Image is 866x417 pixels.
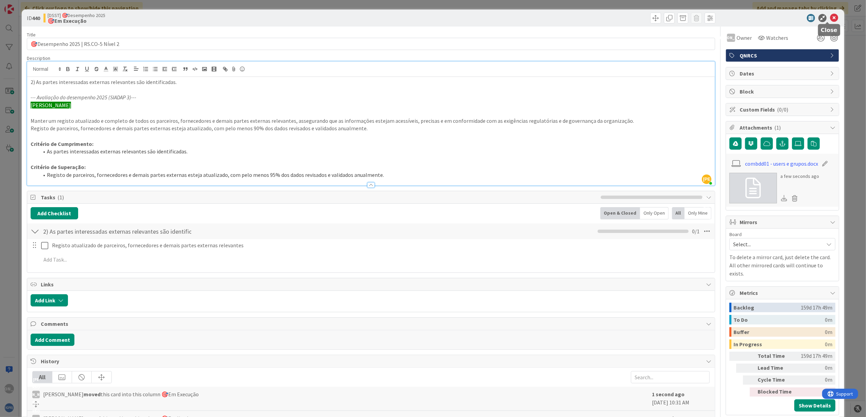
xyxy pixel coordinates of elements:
strong: Critério de Superação: [31,164,86,170]
em: --- Avaliação do desempenho 2025 (SIADAP 3)--- [31,94,136,101]
span: Owner [737,34,752,42]
div: Only Mine [685,207,711,219]
span: ( 1 ) [57,194,64,201]
div: To Do [734,315,825,324]
div: Only Open [640,207,669,219]
span: Custom Fields [740,105,827,114]
b: 440 [32,15,40,21]
span: Watchers [766,34,788,42]
div: 0m [825,327,832,337]
div: [DATE] 10:31 AM [652,390,710,407]
b: moved [84,391,101,398]
li: As partes interessadas externas relevantes são identificadas. [39,148,712,155]
span: [DSST] 🎯Desempenho 2025 [48,13,105,18]
span: Board [729,232,742,237]
span: Block [740,87,827,96]
div: 0m [825,315,832,324]
div: 159d 17h 49m [801,303,832,312]
button: Add Link [31,294,68,306]
p: Manter um registo atualizado e completo de todos os parceiros, fornecedores e demais partes exter... [31,117,712,125]
div: Download [780,194,788,203]
div: [PERSON_NAME] [727,34,735,42]
span: ( 1 ) [774,124,781,131]
div: [PERSON_NAME] [32,391,40,398]
span: Description [27,55,50,61]
span: [PERSON_NAME] [702,174,711,184]
span: Select... [733,239,820,249]
strong: Critério de Cumprimento: [31,140,93,147]
div: Open & Closed [600,207,640,219]
button: Add Comment [31,334,74,346]
span: [PERSON_NAME] this card into this column 🎯Em Execução [43,390,199,398]
div: 0m [798,387,832,397]
p: 2) As partes interessadas externas relevantes são identificadas. [31,78,712,86]
b: 🎯Em Execução [48,18,105,23]
span: Support [14,1,31,9]
input: type card name here... [27,38,715,50]
div: All [33,371,52,383]
div: Total Time [758,352,795,361]
div: Buffer [734,327,825,337]
span: 0 / 1 [692,227,700,235]
span: Attachments [740,123,827,132]
div: 0m [825,339,832,349]
label: Title [27,32,36,38]
div: Lead Time [758,364,795,373]
div: Cycle Time [758,376,795,385]
b: 1 second ago [652,391,685,398]
input: Search... [631,371,710,383]
button: Add Checklist [31,207,78,219]
p: Registo atualizado de parceiros, fornecedores e demais partes externas relevantes [52,241,710,249]
a: combdd01 - users e grupos.docx [745,160,818,168]
li: Registo de parceiros, fornecedores e demais partes externas esteja atualizado, com pelo menos 95%... [39,171,712,179]
p: Registo de parceiros, fornecedores e demais partes externas esteja atualizado, com pelo menos 90%... [31,124,712,132]
div: All [672,207,685,219]
span: ID [27,14,40,22]
span: Metrics [740,289,827,297]
div: 0m [798,364,832,373]
p: To delete a mirror card, just delete the card. All other mirrored cards will continue to exists. [729,253,835,278]
span: History [41,357,703,365]
div: a few seconds ago [780,173,819,180]
span: QNRCS [740,51,827,60]
h5: Close [821,27,837,33]
span: Comments [41,320,703,328]
div: Backlog [734,303,801,312]
div: 159d 17h 49m [798,352,832,361]
span: Tasks [41,193,598,201]
div: Blocked Time [758,387,795,397]
div: 0m [798,376,832,385]
input: Add Checklist... [41,225,194,237]
span: Links [41,280,703,288]
span: Mirrors [740,218,827,226]
button: Show Details [794,399,835,412]
span: ( 0/0 ) [777,106,788,113]
div: In Progress [734,339,825,349]
span: [PERSON_NAME] [31,102,71,109]
span: Dates [740,69,827,78]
